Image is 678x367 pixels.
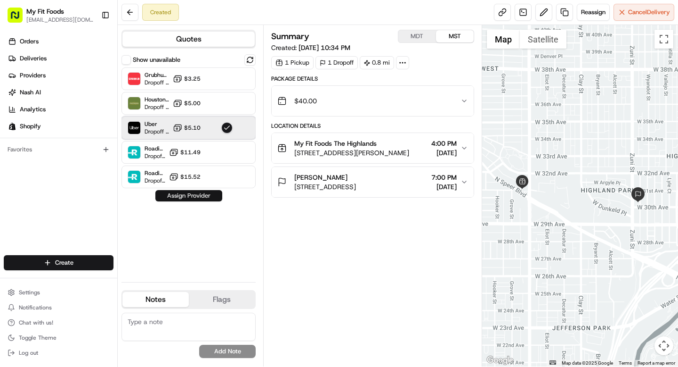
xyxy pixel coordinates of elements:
[6,182,76,199] a: 📗Knowledge Base
[155,190,222,201] button: Assign Provider
[431,182,457,192] span: [DATE]
[146,121,171,132] button: See all
[272,133,473,163] button: My Fit Foods The Highlands[STREET_ADDRESS][PERSON_NAME]4:00 PM[DATE]
[431,148,457,158] span: [DATE]
[20,88,41,97] span: Nash AI
[145,120,169,128] span: Uber
[4,34,117,49] a: Orders
[294,96,317,106] span: $40.00
[4,286,113,299] button: Settings
[19,319,53,326] span: Chat with us!
[145,128,169,135] span: Dropoff ETA 17 hours
[4,51,117,66] a: Deliveries
[4,331,113,344] button: Toggle Theme
[145,79,169,86] span: Dropoff ETA 20 hours
[180,149,201,156] span: $11.49
[122,292,189,307] button: Notes
[4,68,117,83] a: Providers
[577,4,610,21] button: Reassign
[4,102,117,117] a: Analytics
[520,30,566,49] button: Show satellite imagery
[272,167,473,197] button: [PERSON_NAME][STREET_ADDRESS]7:00 PM[DATE]
[160,93,171,104] button: Start new chat
[272,86,473,116] button: $40.00
[431,173,457,182] span: 7:00 PM
[20,37,39,46] span: Orders
[145,145,165,152] span: Roadie (Routed)
[19,185,72,195] span: Knowledge Base
[80,186,87,194] div: 💻
[9,90,26,107] img: 1736555255976-a54dd68f-1ca7-489b-9aae-adbdc363a1c4
[173,74,201,83] button: $3.25
[271,56,314,69] div: 1 Pickup
[436,30,474,42] button: MST
[128,97,140,109] img: Internal Provider - (My Fit Foods)
[128,146,140,158] img: Roadie (Routed)
[89,185,151,195] span: API Documentation
[94,209,114,216] span: Pylon
[66,208,114,216] a: Powered byPylon
[173,99,201,108] button: $5.00
[24,61,155,71] input: Clear
[654,336,673,355] button: Map camera controls
[271,43,350,52] span: Created:
[9,9,28,28] img: Nash
[145,152,165,160] span: Dropoff ETA -
[294,139,377,148] span: My Fit Foods The Highlands
[271,32,309,41] h3: Summary
[20,122,41,131] span: Shopify
[4,142,113,157] div: Favorites
[128,171,140,183] img: Roadie (P2P)
[562,360,613,366] span: Map data ©2025 Google
[169,148,201,157] button: $11.49
[55,259,73,267] span: Create
[4,346,113,359] button: Log out
[4,316,113,329] button: Chat with us!
[145,177,165,184] span: Dropoff ETA -
[42,90,154,100] div: Start new chat
[613,4,674,21] button: CancelDelivery
[20,54,47,63] span: Deliveries
[189,292,255,307] button: Flags
[271,75,474,83] div: Package Details
[619,360,632,366] a: Terms
[9,137,24,156] img: Wisdom Oko
[315,56,358,69] div: 1 Dropoff
[26,7,64,16] button: My Fit Foods
[549,360,556,365] button: Keyboard shortcuts
[128,122,140,134] img: Uber
[4,85,117,100] a: Nash AI
[133,56,180,64] label: Show unavailable
[4,301,113,314] button: Notifications
[638,360,675,366] a: Report a map error
[360,56,394,69] div: 0.8 mi
[169,172,201,182] button: $15.52
[294,182,356,192] span: [STREET_ADDRESS]
[431,139,457,148] span: 4:00 PM
[145,103,169,111] span: Dropoff ETA -
[184,124,201,132] span: $5.10
[294,173,347,182] span: [PERSON_NAME]
[19,304,52,311] span: Notifications
[294,148,409,158] span: [STREET_ADDRESS][PERSON_NAME]
[42,100,129,107] div: We're available if you need us!
[102,146,105,154] span: •
[484,354,516,367] a: Open this area in Google Maps (opens a new window)
[398,30,436,42] button: MDT
[180,173,201,181] span: $15.52
[9,186,17,194] div: 📗
[628,8,670,17] span: Cancel Delivery
[26,16,94,24] button: [EMAIL_ADDRESS][DOMAIN_NAME]
[145,169,165,177] span: Roadie (P2P)
[9,123,60,130] div: Past conversations
[19,289,40,296] span: Settings
[20,105,46,114] span: Analytics
[4,4,97,26] button: My Fit Foods[EMAIL_ADDRESS][DOMAIN_NAME]
[184,75,201,83] span: $3.25
[145,71,169,79] span: Grubhub (MFF)
[20,71,46,80] span: Providers
[19,147,26,154] img: 1736555255976-a54dd68f-1ca7-489b-9aae-adbdc363a1c4
[4,255,113,270] button: Create
[484,354,516,367] img: Google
